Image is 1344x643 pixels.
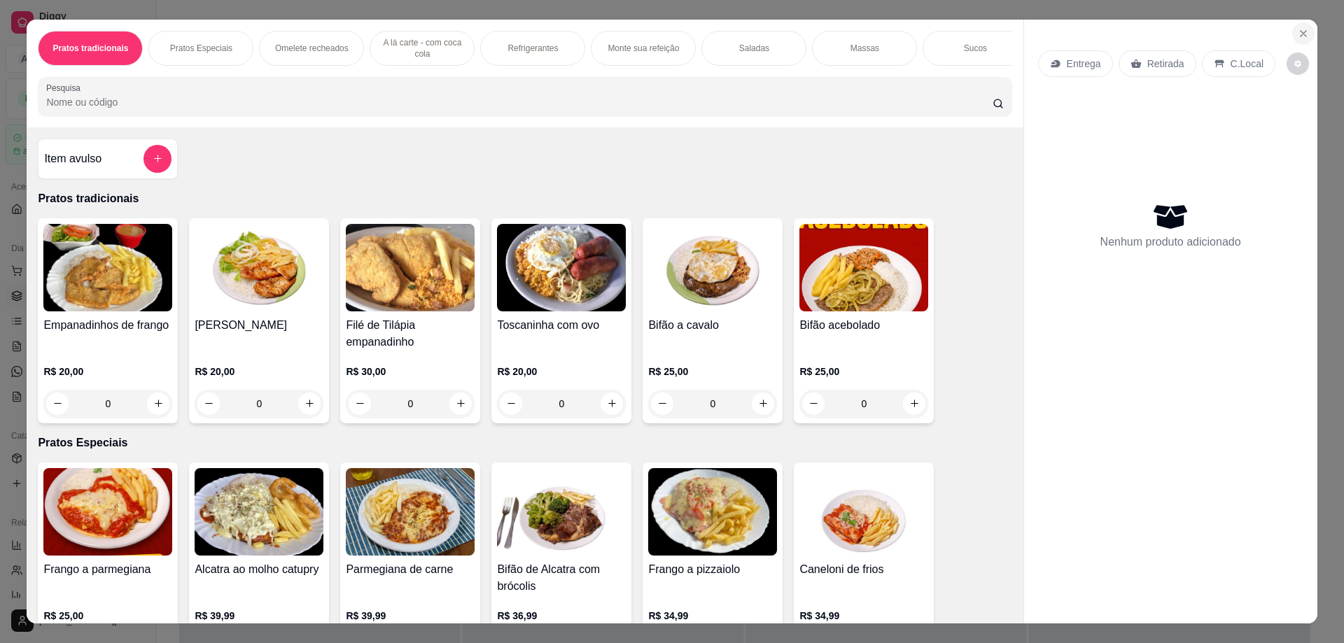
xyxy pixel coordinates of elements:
h4: Bifão a cavalo [648,317,777,334]
p: R$ 34,99 [648,609,777,623]
p: Omelete recheados [275,43,349,54]
h4: [PERSON_NAME] [195,317,323,334]
h4: Caneloni de frios [799,561,928,578]
img: product-image [497,224,626,311]
img: product-image [43,468,172,556]
p: R$ 20,00 [195,365,323,379]
p: R$ 39,99 [195,609,323,623]
img: product-image [799,468,928,556]
p: Retirada [1147,57,1184,71]
p: Pratos tradicionais [38,190,1011,207]
p: A lá carte - com coca cola [381,37,463,59]
p: R$ 30,00 [346,365,475,379]
p: R$ 36,99 [497,609,626,623]
img: product-image [497,468,626,556]
label: Pesquisa [46,82,85,94]
h4: Frango a parmegiana [43,561,172,578]
img: product-image [799,224,928,311]
p: Saladas [739,43,769,54]
h4: Bifão acebolado [799,317,928,334]
h4: Empanadinhos de frango [43,317,172,334]
img: product-image [346,468,475,556]
p: Pratos Especiais [170,43,232,54]
p: Monte sua refeição [608,43,679,54]
img: product-image [648,224,777,311]
p: Nenhum produto adicionado [1100,234,1241,250]
p: R$ 39,99 [346,609,475,623]
h4: Bifão de Alcatra com brócolis [497,561,626,595]
p: R$ 25,00 [799,365,928,379]
img: product-image [346,224,475,311]
h4: Alcatra ao molho catupry [195,561,323,578]
button: Close [1292,22,1315,45]
img: product-image [43,224,172,311]
p: Pratos Especiais [38,434,1011,451]
h4: Toscaninha com ovo [497,317,626,334]
input: Pesquisa [46,95,992,109]
p: R$ 20,00 [43,365,172,379]
img: product-image [648,468,777,556]
button: decrease-product-quantity [1287,52,1309,75]
img: product-image [195,224,323,311]
h4: Frango a pizzaiolo [648,561,777,578]
h4: Parmegiana de carne [346,561,475,578]
p: Massas [850,43,879,54]
p: R$ 25,00 [43,609,172,623]
h4: Filé de Tilápia empanadinho [346,317,475,351]
p: Refrigerantes [507,43,558,54]
img: product-image [195,468,323,556]
p: Entrega [1067,57,1101,71]
p: R$ 25,00 [648,365,777,379]
h4: Item avulso [44,150,101,167]
p: C.Local [1231,57,1263,71]
button: add-separate-item [143,145,171,173]
p: R$ 34,99 [799,609,928,623]
p: R$ 20,00 [497,365,626,379]
p: Pratos tradicionais [52,43,128,54]
p: Sucos [964,43,987,54]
